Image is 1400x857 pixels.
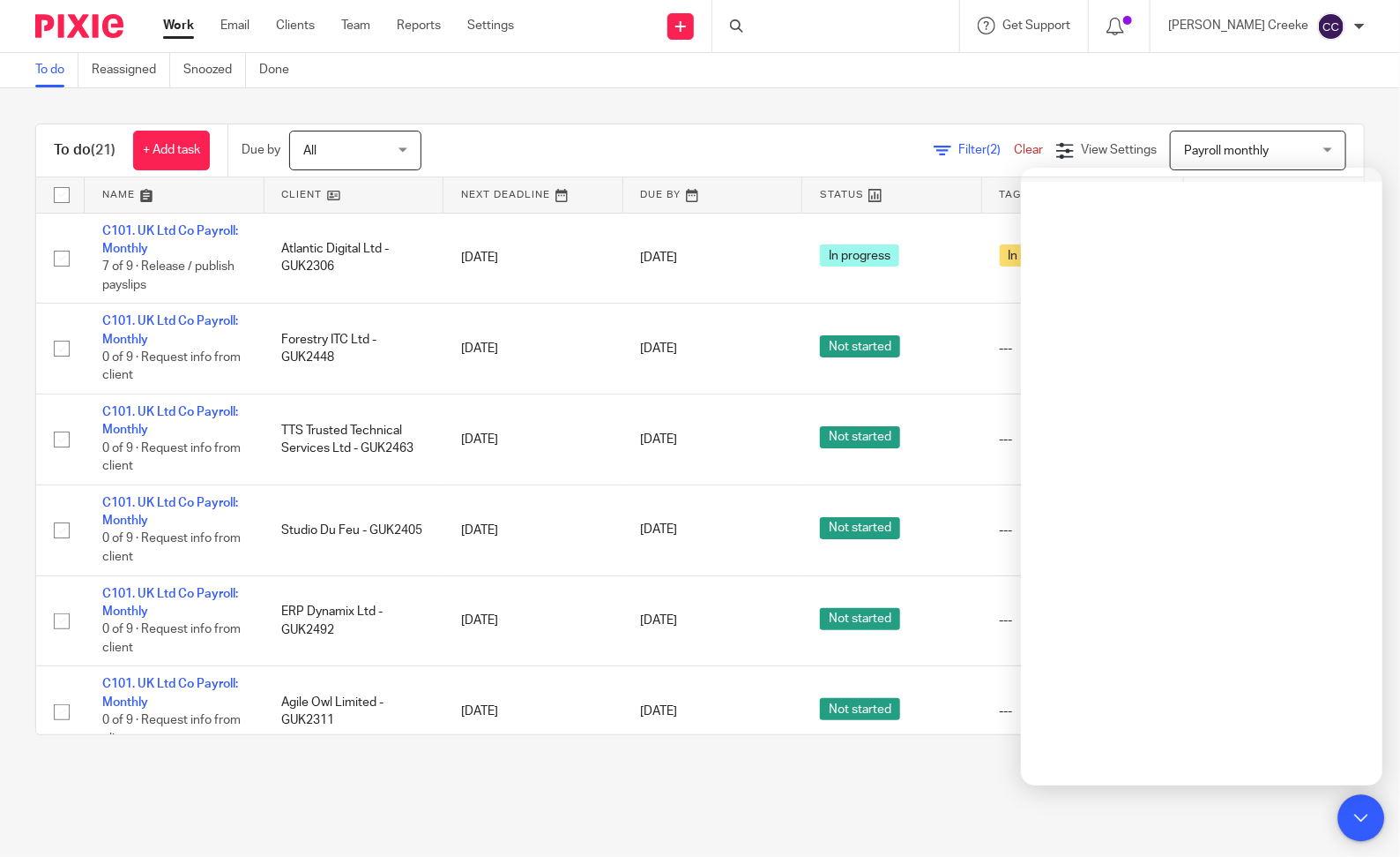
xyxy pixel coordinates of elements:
[443,395,623,485] td: [DATE]
[264,304,444,395] td: Forestry ITC Ltd - GUK2448
[1000,522,1167,539] div: ---
[641,433,678,446] span: [DATE]
[35,53,78,87] a: To do
[443,485,623,575] td: [DATE]
[641,342,678,355] span: [DATE]
[54,141,115,160] h1: To do
[641,705,678,718] span: [DATE]
[264,485,444,575] td: Studio Du Feu - GUK2405
[276,17,315,34] a: Clients
[163,17,194,34] a: Work
[133,131,210,170] a: + Add task
[641,252,678,264] span: [DATE]
[820,698,900,720] span: Not started
[35,14,123,38] img: Pixie
[102,497,238,527] a: C101. UK Ltd Co Payroll: Monthly
[958,144,1014,156] span: Filter
[443,304,623,395] td: [DATE]
[1081,144,1157,156] span: View Settings
[102,442,241,473] span: 0 of 9 · Request info from client
[264,575,444,666] td: ERP Dynamix Ltd - GUK2492
[1000,612,1167,629] div: ---
[264,395,444,485] td: TTS Trusted Technical Services Ltd - GUK2463
[820,335,900,357] span: Not started
[1317,12,1345,41] img: svg%3E
[443,213,623,304] td: [DATE]
[102,260,235,291] span: 7 of 9 · Release / publish payslips
[820,426,900,448] span: Not started
[820,244,899,267] span: In progress
[102,678,238,708] a: C101. UK Ltd Co Payroll: Monthly
[1000,431,1167,448] div: ---
[1002,19,1070,32] span: Get Support
[1168,17,1308,34] p: [PERSON_NAME] Creeke
[102,533,241,564] span: 0 of 9 · Request info from client
[443,666,623,757] td: [DATE]
[102,624,241,655] span: 0 of 9 · Request info from client
[341,17,370,34] a: Team
[1184,145,1269,157] span: Payroll monthly
[183,53,246,87] a: Snoozed
[1000,190,1030,199] span: Tags
[259,53,302,87] a: Done
[1014,144,1043,156] a: Clear
[92,53,170,87] a: Reassigned
[102,351,241,382] span: 0 of 9 · Request info from client
[102,588,238,618] a: C101. UK Ltd Co Payroll: Monthly
[264,666,444,757] td: Agile Owl Limited - GUK2311
[820,517,900,539] span: Not started
[820,608,900,630] span: Not started
[102,225,238,255] a: C101. UK Ltd Co Payroll: Monthly
[102,315,238,345] a: C101. UK Ltd Co Payroll: Monthly
[1000,340,1167,357] div: ---
[467,17,514,34] a: Settings
[242,141,280,159] p: Due by
[1000,703,1167,720] div: ---
[641,614,678,627] span: [DATE]
[987,144,1001,156] span: (2)
[91,143,115,157] span: (21)
[641,524,678,537] span: [DATE]
[264,213,444,304] td: Atlantic Digital Ltd - GUK2306
[397,17,441,34] a: Reports
[220,17,249,34] a: Email
[303,145,316,157] span: All
[1000,244,1106,267] span: In review (client)
[102,406,238,436] a: C101. UK Ltd Co Payroll: Monthly
[102,714,241,745] span: 0 of 9 · Request info from client
[443,575,623,666] td: [DATE]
